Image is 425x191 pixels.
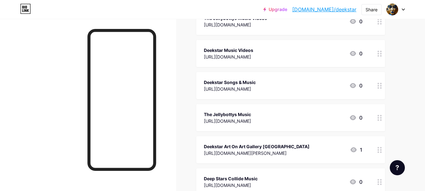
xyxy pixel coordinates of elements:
[204,86,256,92] div: [URL][DOMAIN_NAME]
[204,150,310,156] div: [URL][DOMAIN_NAME][PERSON_NAME]
[204,79,256,86] div: Deekstar Songs & Music
[204,47,253,53] div: Deekstar Music Videos
[366,6,377,13] div: Share
[349,178,362,186] div: 0
[349,114,362,121] div: 0
[204,21,267,28] div: [URL][DOMAIN_NAME]
[386,3,398,15] img: deekstar
[204,118,251,124] div: [URL][DOMAIN_NAME]
[349,82,362,89] div: 0
[349,50,362,57] div: 0
[204,182,258,188] div: [URL][DOMAIN_NAME]
[349,18,362,25] div: 0
[292,6,356,13] a: [DOMAIN_NAME]/deekstar
[204,53,253,60] div: [URL][DOMAIN_NAME]
[350,146,362,154] div: 1
[204,111,251,118] div: The Jellybottys Music
[204,175,258,182] div: Deep Stars Collide Music
[263,7,287,12] a: Upgrade
[204,143,310,150] div: Deekstar Art On Art Gallery [GEOGRAPHIC_DATA]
